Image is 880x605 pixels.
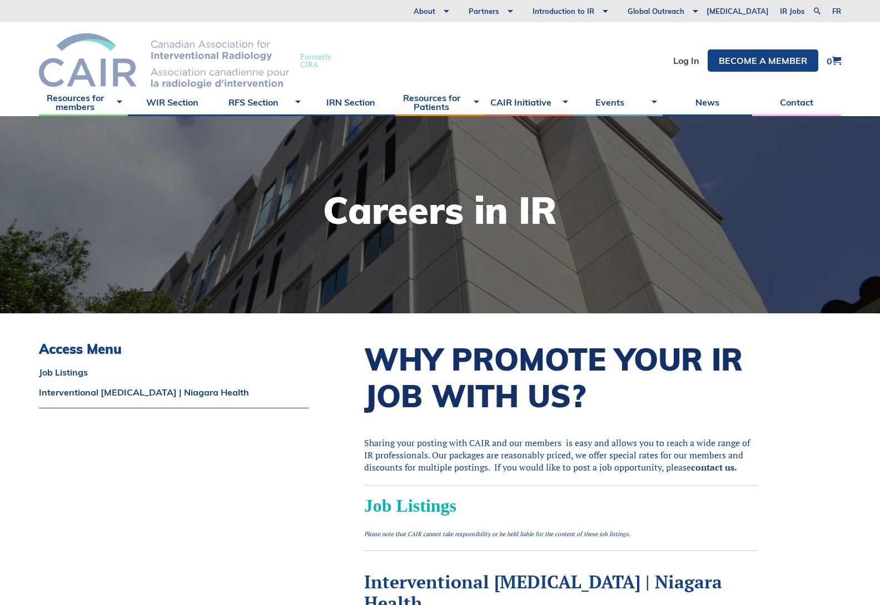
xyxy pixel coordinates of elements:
[752,88,841,116] a: Contact
[39,368,309,377] a: Job Listings
[691,461,737,473] a: contact us.
[323,192,557,229] h1: Careers in IR
[306,88,395,116] a: IRN Section
[673,56,699,65] a: Log In
[395,88,484,116] a: Resources for Patients
[827,56,841,66] a: 0
[39,341,309,357] h3: Access Menu
[217,88,306,116] a: RFS Section
[300,53,331,68] span: Formerly CIRA
[708,49,818,72] a: Become a member
[832,8,841,15] a: fr
[364,340,743,415] span: WHY PROMOTE YOUR IR JOB WITH US?
[574,88,663,116] a: Events
[364,437,758,474] p: Sharing your posting with CAIR and our members is easy and allows you to reach a wide range of IR...
[485,88,574,116] a: CAIR Initiative
[128,88,217,116] a: WIR Section
[39,33,289,88] img: CIRA
[39,388,309,397] a: Interventional [MEDICAL_DATA] | Niagara Health
[39,88,128,116] a: Resources for members
[663,88,752,116] a: News
[39,33,342,88] a: FormerlyCIRA
[364,496,456,516] span: Job Listings
[364,530,630,538] em: Please note that CAIR cannot take responsibility or be held liable for the content of these job l...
